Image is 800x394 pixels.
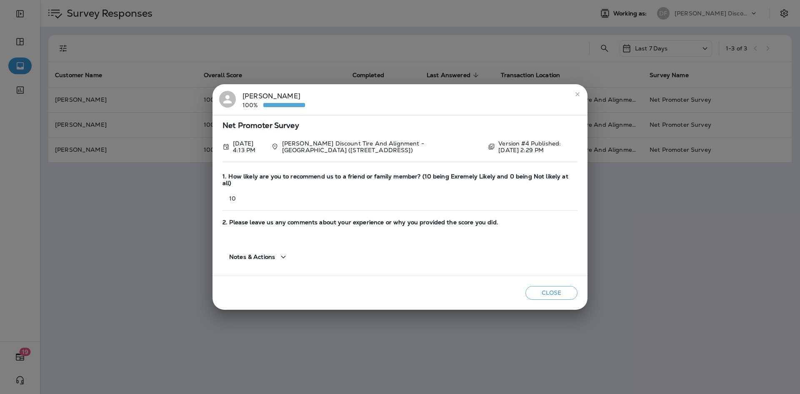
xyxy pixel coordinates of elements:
[222,122,577,129] span: Net Promoter Survey
[222,195,577,202] p: 10
[233,140,265,153] p: Sep 29, 2025 4:13 PM
[222,219,577,226] span: 2. Please leave us any comments about your experience or why you provided the score you did.
[222,173,577,187] span: 1. How likely are you to recommend us to a friend or family member? (10 being Exremely Likely and...
[498,140,577,153] p: Version #4 Published: [DATE] 2:29 PM
[282,140,481,153] p: [PERSON_NAME] Discount Tire And Alignment - [GEOGRAPHIC_DATA] ([STREET_ADDRESS])
[525,286,577,300] button: Close
[242,102,263,108] p: 100%
[242,91,305,108] div: [PERSON_NAME]
[222,245,295,269] button: Notes & Actions
[229,253,275,261] span: Notes & Actions
[571,88,584,101] button: close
